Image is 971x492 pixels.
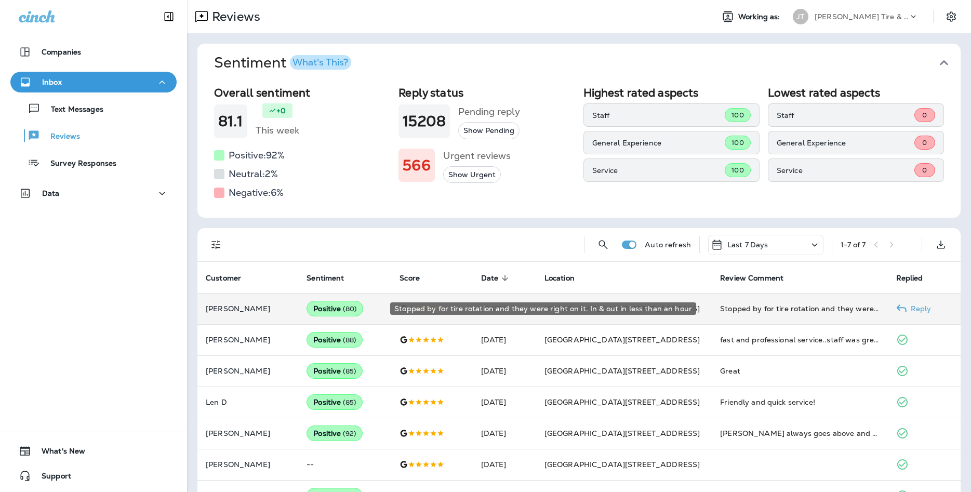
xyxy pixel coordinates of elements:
p: [PERSON_NAME] [206,336,290,344]
button: Settings [942,7,961,26]
div: Positive [307,301,363,316]
span: [GEOGRAPHIC_DATA][STREET_ADDRESS] [544,335,700,344]
button: Reviews [10,125,177,147]
span: Customer [206,273,255,283]
span: ( 80 ) [343,304,356,313]
button: Inbox [10,72,177,92]
span: ( 85 ) [343,398,356,407]
div: fast and professional service..staff was great and really cared about me and the job they did for... [720,335,879,345]
button: What's This? [290,55,351,70]
span: Replied [896,274,923,283]
button: Collapse Sidebar [154,6,183,27]
span: Replied [896,273,937,283]
button: Search Reviews [593,234,614,255]
div: Stopped by for tire rotation and they were right on it. In & out in less than an hour [390,302,696,315]
p: General Experience [592,139,725,147]
p: Data [42,189,60,197]
h5: This week [256,122,299,139]
button: Text Messages [10,98,177,119]
p: [PERSON_NAME] [206,460,290,469]
span: ( 92 ) [343,429,356,438]
div: 1 - 7 of 7 [841,241,866,249]
button: Show Pending [458,122,520,139]
p: Service [592,166,725,175]
span: 0 [922,111,927,119]
button: Companies [10,42,177,62]
p: Survey Responses [40,159,116,169]
p: [PERSON_NAME] Tire & Auto [815,12,908,21]
span: 100 [731,166,743,175]
td: [DATE] [473,324,536,355]
span: ( 88 ) [343,336,356,344]
div: SentimentWhat's This? [197,82,961,218]
div: Stopped by for tire rotation and they were right on it. In & out in less than an hour [720,303,879,314]
div: JT [793,9,808,24]
h2: Overall sentiment [214,86,390,99]
span: Working as: [738,12,782,21]
span: 0 [922,166,927,175]
p: Last 7 Days [727,241,768,249]
span: 100 [731,138,743,147]
span: Sentiment [307,274,344,283]
span: 0 [922,138,927,147]
p: Service [777,166,914,175]
div: Friendly and quick service! [720,397,879,407]
div: Positive [307,363,363,379]
p: Reply [907,304,932,313]
td: [DATE] [473,387,536,418]
span: 100 [731,111,743,119]
p: Companies [42,48,81,56]
p: Text Messages [41,105,103,115]
p: Reviews [208,9,260,24]
h1: 81.1 [218,113,243,130]
div: Positive [307,425,363,441]
span: [GEOGRAPHIC_DATA][STREET_ADDRESS] [544,397,700,407]
h1: 15208 [403,113,446,130]
span: Location [544,274,575,283]
div: Shawn always goes above and beyond for his customers. He’s the reason we keep going back! [720,428,879,438]
h1: Sentiment [214,54,351,72]
h5: Pending reply [458,103,520,120]
div: Great [720,366,879,376]
p: Staff [592,111,725,119]
p: Auto refresh [645,241,691,249]
span: [GEOGRAPHIC_DATA][STREET_ADDRESS] [544,366,700,376]
span: Customer [206,274,241,283]
span: Review Comment [720,274,783,283]
h5: Positive: 92 % [229,147,285,164]
h2: Lowest rated aspects [768,86,944,99]
p: +0 [276,105,286,116]
div: Positive [307,394,363,410]
td: [DATE] [473,355,536,387]
span: Location [544,273,588,283]
span: Review Comment [720,273,797,283]
span: Date [481,273,512,283]
button: What's New [10,441,177,461]
td: [DATE] [473,449,536,480]
p: [PERSON_NAME] [206,429,290,437]
h5: Negative: 6 % [229,184,284,201]
td: [DATE] [473,418,536,449]
button: SentimentWhat's This? [206,44,969,82]
span: ( 85 ) [343,367,356,376]
div: What's This? [292,58,348,67]
span: [GEOGRAPHIC_DATA][STREET_ADDRESS] [544,460,700,469]
button: Filters [206,234,227,255]
button: Survey Responses [10,152,177,174]
p: Len D [206,398,290,406]
p: Inbox [42,78,62,86]
span: What's New [31,447,85,459]
h1: 566 [403,157,430,174]
h5: Neutral: 2 % [229,166,278,182]
button: Show Urgent [443,166,501,183]
span: Date [481,274,499,283]
button: Support [10,466,177,486]
p: General Experience [777,139,914,147]
td: -- [298,449,391,480]
button: Data [10,183,177,204]
span: [GEOGRAPHIC_DATA][STREET_ADDRESS] [544,429,700,438]
p: Staff [777,111,914,119]
span: Sentiment [307,273,357,283]
p: [PERSON_NAME] [206,367,290,375]
span: Score [400,274,420,283]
